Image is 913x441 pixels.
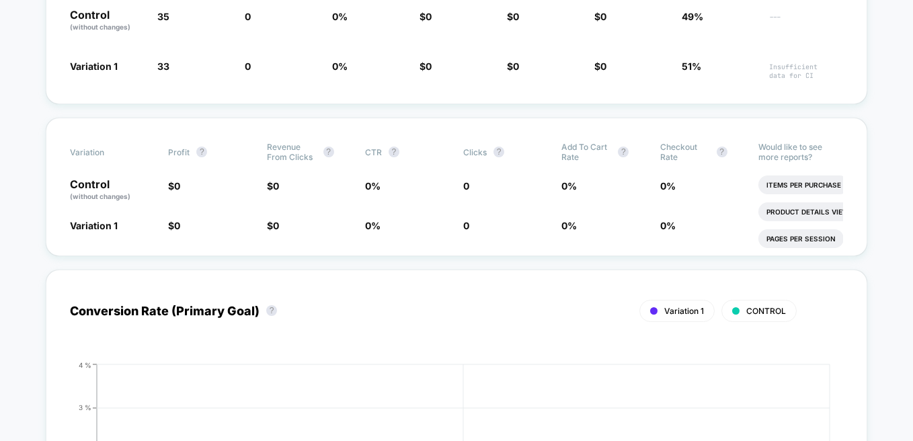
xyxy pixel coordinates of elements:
[266,305,277,316] button: ?
[769,63,843,80] span: Insufficient data for CI
[267,180,279,192] span: $
[463,180,469,192] span: 0
[463,147,487,157] span: Clicks
[365,147,382,157] span: CTR
[594,61,606,72] span: $
[758,229,844,248] li: Pages Per Session
[332,61,348,72] span: 0 %
[600,61,606,72] span: 0
[561,220,577,231] span: 0 %
[365,180,381,192] span: 0 %
[245,11,251,22] span: 0
[513,61,519,72] span: 0
[79,404,91,412] tspan: 3 %
[70,9,144,32] p: Control
[600,11,606,22] span: 0
[746,306,786,316] span: CONTROL
[420,11,432,22] span: $
[389,147,399,157] button: ?
[594,11,606,22] span: $
[420,61,432,72] span: $
[174,180,180,192] span: 0
[758,175,849,194] li: Items Per Purchase
[332,11,348,22] span: 0 %
[769,13,843,32] span: ---
[168,147,190,157] span: Profit
[323,147,334,157] button: ?
[70,23,130,31] span: (without changes)
[70,192,130,200] span: (without changes)
[507,11,519,22] span: $
[507,61,519,72] span: $
[273,180,279,192] span: 0
[717,147,727,157] button: ?
[758,142,843,162] p: Would like to see more reports?
[513,11,519,22] span: 0
[157,61,169,72] span: 33
[660,180,676,192] span: 0 %
[168,220,180,231] span: $
[426,61,432,72] span: 0
[79,361,91,369] tspan: 4 %
[561,180,577,192] span: 0 %
[267,142,317,162] span: Revenue From Clicks
[758,202,881,221] li: Product Details Views Rate
[660,220,676,231] span: 0 %
[682,11,703,22] span: 49%
[664,306,704,316] span: Variation 1
[561,142,611,162] span: Add To Cart Rate
[196,147,207,157] button: ?
[70,61,118,72] span: Variation 1
[463,220,469,231] span: 0
[245,61,251,72] span: 0
[267,220,279,231] span: $
[426,11,432,22] span: 0
[168,180,180,192] span: $
[682,61,701,72] span: 51%
[273,220,279,231] span: 0
[660,142,710,162] span: Checkout Rate
[70,142,144,162] span: Variation
[618,147,629,157] button: ?
[365,220,381,231] span: 0 %
[70,220,118,231] span: Variation 1
[174,220,180,231] span: 0
[493,147,504,157] button: ?
[157,11,169,22] span: 35
[70,179,155,202] p: Control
